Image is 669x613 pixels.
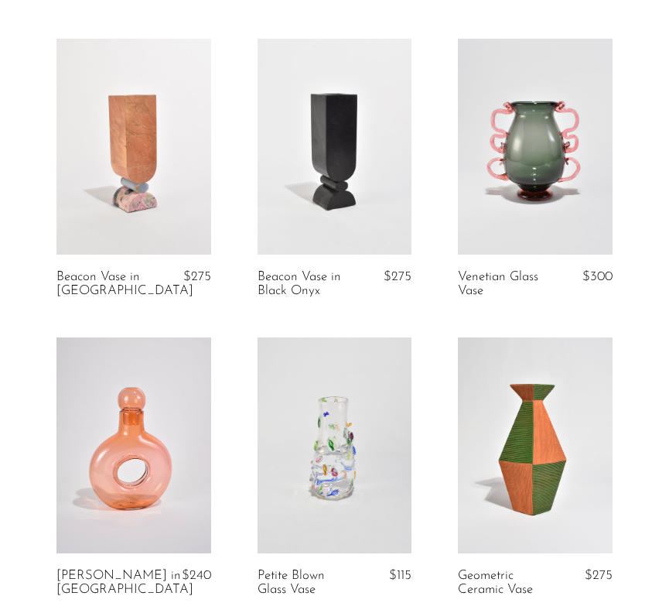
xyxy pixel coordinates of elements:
[258,569,357,598] a: Petite Blown Glass Vase
[183,270,211,283] span: $275
[56,270,193,299] a: Beacon Vase in [GEOGRAPHIC_DATA]
[258,270,357,299] a: Beacon Vase in Black Onyx
[585,569,613,582] span: $275
[389,569,411,582] span: $115
[458,270,557,299] a: Venetian Glass Vase
[458,569,557,598] a: Geometric Ceramic Vase
[384,270,411,283] span: $275
[582,270,613,283] span: $300
[56,569,193,598] a: [PERSON_NAME] in [GEOGRAPHIC_DATA]
[182,569,211,582] span: $240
